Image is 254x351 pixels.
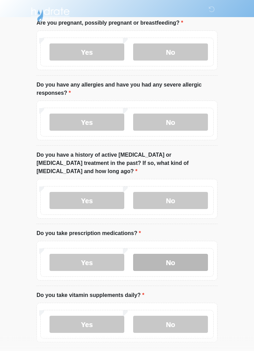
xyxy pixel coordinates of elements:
label: Do you have any allergies and have you had any severe allergic responses? [37,81,217,97]
label: Do you take vitamin supplements daily? [37,291,144,300]
label: Yes [50,114,124,131]
label: Yes [50,44,124,61]
label: Do you take prescription medications? [37,230,141,238]
img: Hydrate IV Bar - Scottsdale Logo [30,5,71,22]
label: Yes [50,316,124,333]
label: Yes [50,192,124,209]
label: Yes [50,254,124,271]
label: No [133,316,208,333]
label: No [133,192,208,209]
label: No [133,254,208,271]
label: No [133,114,208,131]
label: Do you have a history of active [MEDICAL_DATA] or [MEDICAL_DATA] treatment in the past? If so, wh... [37,151,217,176]
label: No [133,44,208,61]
